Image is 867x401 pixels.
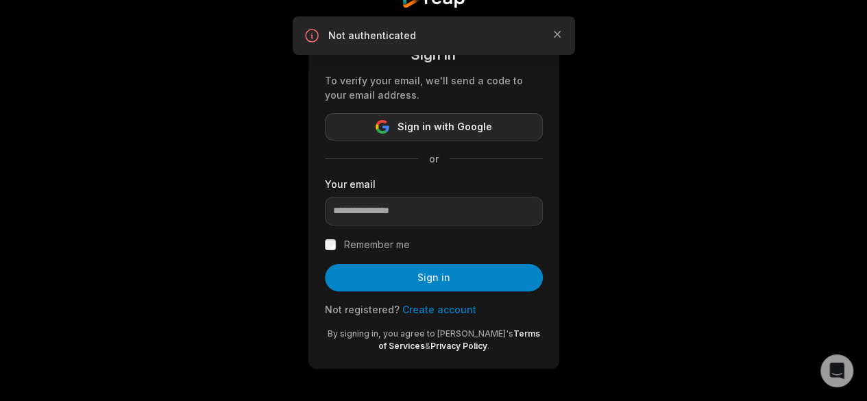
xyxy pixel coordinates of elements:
span: Not registered? [325,304,400,315]
span: By signing in, you agree to [PERSON_NAME]'s [328,328,513,339]
a: Terms of Services [378,328,540,351]
span: Sign in with Google [398,119,492,135]
div: Sign in [325,45,543,65]
label: Remember me [344,236,410,253]
button: Sign in [325,264,543,291]
span: . [487,341,489,351]
p: Not authenticated [328,29,539,42]
label: Your email [325,177,543,191]
span: & [425,341,430,351]
span: or [418,151,450,166]
a: Privacy Policy [430,341,487,351]
button: Sign in with Google [325,113,543,141]
a: Create account [402,304,476,315]
div: To verify your email, we'll send a code to your email address. [325,73,543,102]
div: Open Intercom Messenger [820,354,853,387]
